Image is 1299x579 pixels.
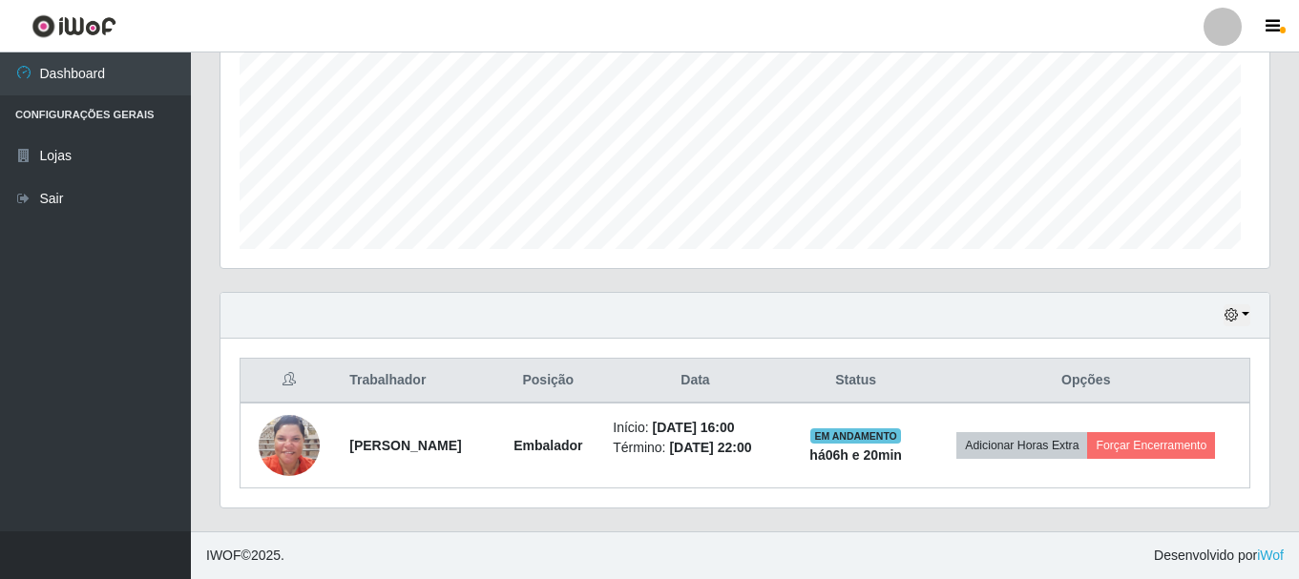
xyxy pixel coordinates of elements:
[206,548,241,563] span: IWOF
[349,438,461,453] strong: [PERSON_NAME]
[653,420,735,435] time: [DATE] 16:00
[494,359,601,403] th: Posição
[923,359,1250,403] th: Opções
[338,359,494,403] th: Trabalhador
[613,418,777,438] li: Início:
[613,438,777,458] li: Término:
[1154,546,1284,566] span: Desenvolvido por
[601,359,788,403] th: Data
[1087,432,1215,459] button: Forçar Encerramento
[810,428,901,444] span: EM ANDAMENTO
[1257,548,1284,563] a: iWof
[31,14,116,38] img: CoreUI Logo
[809,447,902,463] strong: há 06 h e 20 min
[956,432,1087,459] button: Adicionar Horas Extra
[259,415,320,476] img: 1732392011322.jpeg
[669,440,751,455] time: [DATE] 22:00
[206,546,284,566] span: © 2025 .
[513,438,582,453] strong: Embalador
[789,359,923,403] th: Status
